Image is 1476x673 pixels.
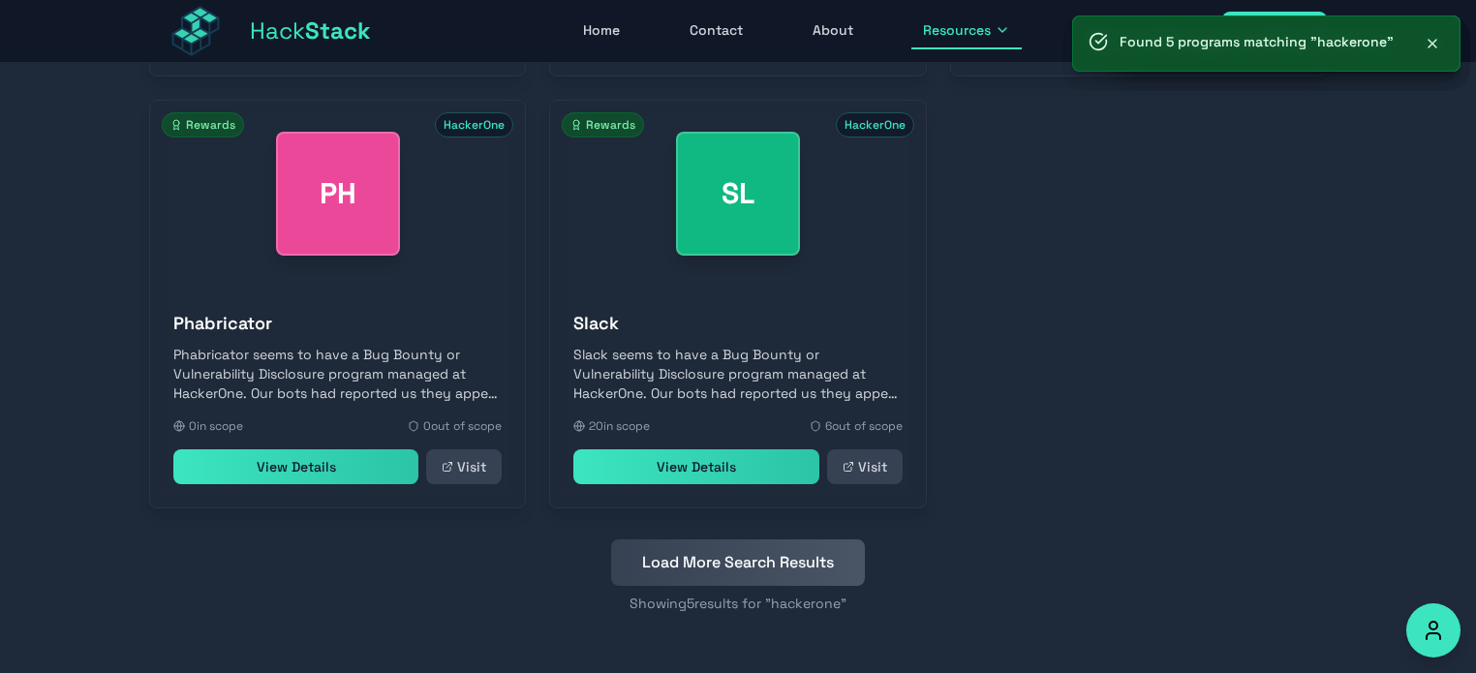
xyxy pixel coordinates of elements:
[1222,12,1327,50] a: Sign In
[173,310,502,337] h3: Phabricator
[173,449,418,484] a: View Details
[435,112,513,138] span: HackerOne
[1406,603,1461,658] button: Accessibility Options
[426,449,502,484] a: Visit
[911,13,1022,49] button: Resources
[162,112,244,138] span: Rewards
[305,15,371,46] span: Stack
[189,418,243,434] span: 0 in scope
[423,418,502,434] span: 0 out of scope
[589,418,650,434] span: 20 in scope
[250,15,371,46] span: Hack
[562,112,644,138] span: Rewards
[676,132,800,256] div: Slack
[573,449,818,484] a: View Details
[923,20,991,40] span: Resources
[825,418,903,434] span: 6 out of scope
[1120,32,1394,51] p: Found 5 programs matching "hackerone"
[827,449,903,484] a: Visit
[611,539,865,586] button: Load More Search Results
[276,132,400,256] div: Phabricator
[149,594,1327,613] p: Showing 5 results for " hackerone "
[571,13,631,49] a: Home
[836,112,914,138] span: HackerOne
[801,13,865,49] a: About
[573,345,902,403] p: Slack seems to have a Bug Bounty or Vulnerability Disclosure program managed at HackerOne. Our bo...
[678,13,754,49] a: Contact
[573,310,902,337] h3: Slack
[1421,32,1444,55] button: Close notification
[173,345,502,403] p: Phabricator seems to have a Bug Bounty or Vulnerability Disclosure program managed at HackerOne. ...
